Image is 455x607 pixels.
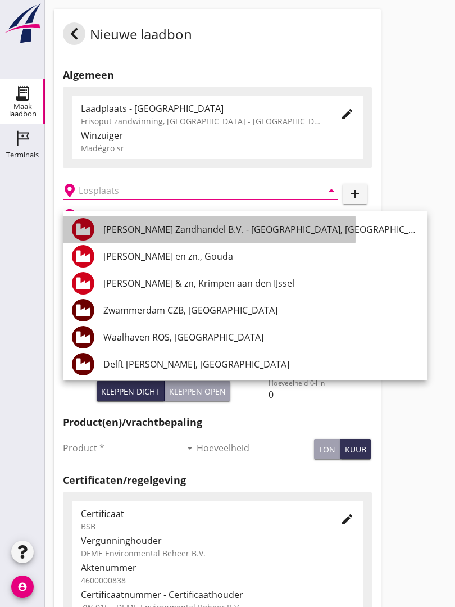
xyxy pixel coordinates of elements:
input: Hoeveelheid 0-lijn [269,386,371,404]
button: ton [314,439,340,459]
h2: Beladen vaartuig [81,209,138,219]
div: Madégro sr [81,142,354,154]
div: [PERSON_NAME] Zandhandel B.V. - [GEOGRAPHIC_DATA], [GEOGRAPHIC_DATA] [103,223,418,236]
h2: Product(en)/vrachtbepaling [63,415,372,430]
div: [PERSON_NAME] en zn., Gouda [103,250,418,263]
i: edit [340,513,354,526]
h2: Certificaten/regelgeving [63,473,372,488]
i: add [348,187,362,201]
div: Zwammerdam CZB, [GEOGRAPHIC_DATA] [103,303,418,317]
div: kuub [345,443,366,455]
i: arrow_drop_down [183,441,197,455]
div: Delft [PERSON_NAME], [GEOGRAPHIC_DATA] [103,357,418,371]
button: kuub [340,439,371,459]
div: Terminals [6,151,39,158]
button: Kleppen dicht [97,381,165,401]
div: Certificaat [81,507,322,520]
div: ton [319,443,335,455]
button: Kleppen open [165,381,230,401]
div: Winzuiger [81,129,354,142]
i: edit [340,107,354,121]
input: Product * [63,439,181,457]
i: arrow_drop_down [325,184,338,197]
img: logo-small.a267ee39.svg [2,3,43,44]
input: Hoeveelheid [197,439,315,457]
div: Vergunninghouder [81,534,354,547]
i: account_circle [11,576,34,598]
div: 4600000838 [81,574,354,586]
div: Kleppen dicht [101,386,160,397]
div: BSB [81,520,322,532]
div: Aktenummer [81,561,354,574]
div: Kleppen open [169,386,226,397]
div: [PERSON_NAME] & zn, Krimpen aan den IJssel [103,277,418,290]
input: Losplaats [79,182,307,200]
div: DEME Environmental Beheer B.V. [81,547,354,559]
div: Frisoput zandwinning, [GEOGRAPHIC_DATA] - [GEOGRAPHIC_DATA]. [81,115,322,127]
div: Certificaatnummer - Certificaathouder [81,588,354,601]
h2: Algemeen [63,67,372,83]
div: Waalhaven ROS, [GEOGRAPHIC_DATA] [103,330,418,344]
div: Laadplaats - [GEOGRAPHIC_DATA] [81,102,322,115]
div: Nieuwe laadbon [63,22,192,49]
